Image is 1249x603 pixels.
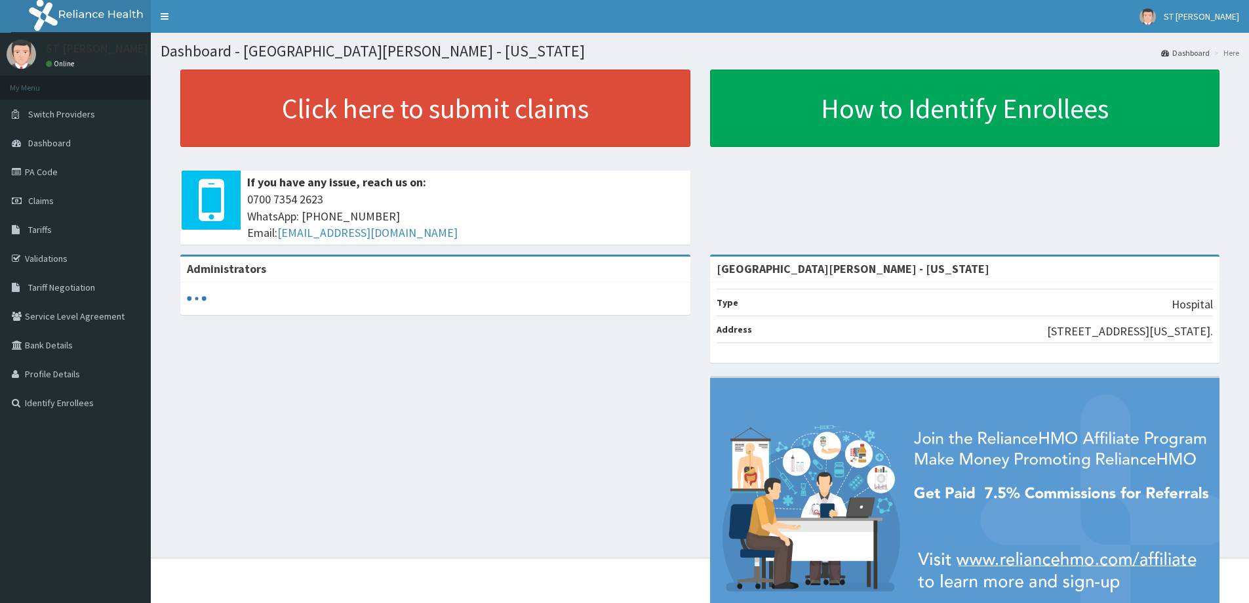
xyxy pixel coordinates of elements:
span: Tariff Negotiation [28,281,95,293]
b: Administrators [187,261,266,276]
strong: [GEOGRAPHIC_DATA][PERSON_NAME] - [US_STATE] [717,261,989,276]
a: How to Identify Enrollees [710,70,1220,147]
span: Tariffs [28,224,52,236]
a: Online [46,59,77,68]
span: 0700 7354 2623 WhatsApp: [PHONE_NUMBER] Email: [247,191,684,241]
b: Address [717,323,752,335]
span: Claims [28,195,54,207]
a: Dashboard [1161,47,1210,58]
p: Hospital [1172,296,1213,313]
span: Switch Providers [28,108,95,120]
span: Dashboard [28,137,71,149]
img: User Image [7,39,36,69]
a: [EMAIL_ADDRESS][DOMAIN_NAME] [277,225,458,240]
svg: audio-loading [187,289,207,308]
h1: Dashboard - [GEOGRAPHIC_DATA][PERSON_NAME] - [US_STATE] [161,43,1239,60]
span: ST [PERSON_NAME] [1164,10,1239,22]
b: If you have any issue, reach us on: [247,175,426,190]
p: [STREET_ADDRESS][US_STATE]. [1047,323,1213,340]
b: Type [717,297,738,308]
a: Click here to submit claims [180,70,690,147]
img: User Image [1140,9,1156,25]
li: Here [1211,47,1239,58]
p: ST [PERSON_NAME] [46,43,148,54]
